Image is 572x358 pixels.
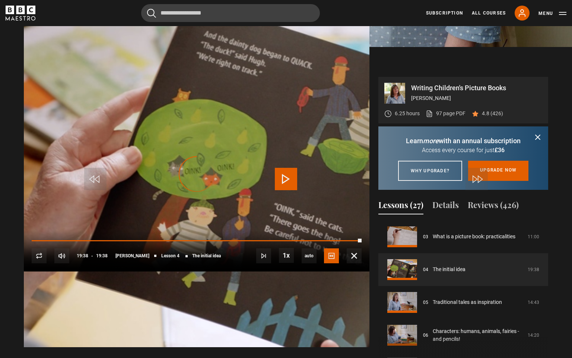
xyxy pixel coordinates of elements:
[302,248,317,263] span: auto
[147,9,156,18] button: Submit the search query
[24,77,369,271] video-js: Video Player
[279,248,294,263] button: Playback Rate
[347,248,362,263] button: Fullscreen
[472,10,506,16] a: All Courses
[433,266,465,273] a: The initial idea
[77,249,88,263] span: 19:38
[387,146,539,155] p: Access every course for just
[6,6,35,21] svg: BBC Maestro
[91,253,93,258] span: -
[433,298,502,306] a: Traditional tales as inspiration
[395,110,420,117] p: 6.25 hours
[161,254,179,258] span: Lesson 4
[482,110,503,117] p: 4.8 (426)
[324,248,339,263] button: Captions
[423,137,439,145] i: more
[378,199,423,214] button: Lessons (27)
[432,199,459,214] button: Details
[411,94,542,102] p: [PERSON_NAME]
[411,85,542,91] p: Writing Children's Picture Books
[141,4,320,22] input: Search
[398,161,462,181] a: Why upgrade?
[426,10,463,16] a: Subscription
[538,10,566,17] button: Toggle navigation
[115,254,149,258] span: [PERSON_NAME]
[256,248,271,263] button: Next Lesson
[32,248,47,263] button: Replay
[433,327,523,343] a: Characters: humans, animals, fairies - and pencils!
[468,199,519,214] button: Reviews (426)
[426,110,465,117] a: 97 page PDF
[192,254,221,258] span: The initial idea
[387,136,539,146] p: Learn with an annual subscription
[32,240,362,242] div: Progress Bar
[54,248,69,263] button: Mute
[302,248,317,263] div: Current quality: 1080p
[495,147,505,154] span: £36
[433,233,515,241] a: What is a picture book: practicalities
[468,161,528,181] a: Upgrade now
[96,249,108,263] span: 19:38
